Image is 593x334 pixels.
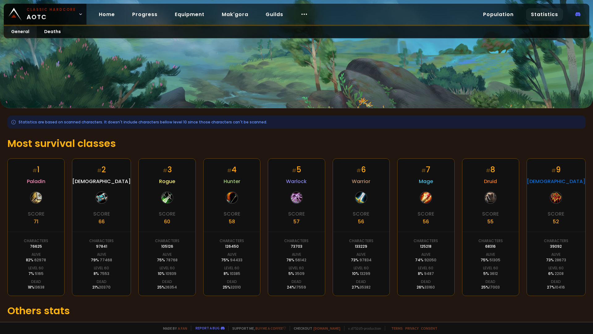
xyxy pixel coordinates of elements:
div: Score [93,210,110,218]
span: Made by [159,326,187,331]
small: # [163,167,167,174]
div: 25 % [481,285,500,290]
div: 105126 [161,244,173,249]
div: 75 % [221,257,242,263]
div: Alive [227,252,237,257]
a: Progress [127,8,162,21]
span: Warrior [352,178,370,185]
div: Characters [414,238,438,244]
div: Alive [356,252,366,257]
a: Statistics [526,8,563,21]
span: Checkout [290,326,340,331]
div: 97841 [96,244,107,249]
a: Consent [421,326,437,331]
div: Score [418,210,434,218]
span: 3612 [490,271,498,276]
div: Score [353,210,369,218]
div: Level 60 [94,265,109,271]
a: Classic HardcoreAOTC [4,4,86,25]
span: 62978 [34,257,46,263]
div: 25 % [157,285,177,290]
span: 17003 [489,285,500,290]
div: 27 % [352,285,371,290]
span: 10416 [555,285,565,290]
div: Alive [97,252,106,257]
div: 6 % [548,271,564,276]
div: 82 % [26,257,46,263]
div: 58 [229,218,235,225]
div: Statistics are based on scanned characters. It doesn't include characters bellow level 10 since t... [7,116,586,129]
div: Dead [31,279,41,285]
span: Hunter [224,178,240,185]
span: 5165 [35,271,44,276]
div: Characters [220,238,244,244]
div: Characters [478,238,503,244]
div: Alive [486,252,495,257]
div: 55 [487,218,494,225]
a: General [4,26,37,38]
span: 17559 [295,285,306,290]
div: 25 % [223,285,241,290]
div: 1 [32,164,40,175]
h1: Others stats [7,303,586,318]
div: Characters [89,238,114,244]
small: # [421,167,426,174]
div: 56 [358,218,364,225]
a: a fan [178,326,187,331]
span: 3509 [295,271,305,276]
div: Level 60 [224,265,239,271]
span: Support me, [228,326,286,331]
span: 9487 [424,271,434,276]
small: # [551,167,556,174]
div: 6 [356,164,366,175]
div: 52 [553,218,559,225]
span: 35382 [360,285,371,290]
div: Characters [544,238,568,244]
span: 10939 [166,271,176,276]
div: 73 % [546,257,566,263]
div: 74 % [415,257,436,263]
div: 8 % [224,271,240,276]
div: 24 % [287,285,306,290]
div: Alive [32,252,41,257]
div: 73703 [291,244,302,249]
small: # [356,167,361,174]
a: Guilds [261,8,288,21]
small: # [292,167,296,174]
div: 18 % [28,285,44,290]
div: 9 [551,164,561,175]
div: Score [548,210,564,218]
div: 21 % [92,285,111,290]
div: Alive [162,252,172,257]
div: Characters [24,238,48,244]
div: Dead [551,279,561,285]
div: 10 % [352,271,370,276]
div: 76 % [286,257,306,263]
div: 76625 [30,244,42,249]
span: 94433 [230,257,242,263]
span: 26354 [165,285,177,290]
span: [DEMOGRAPHIC_DATA] [527,178,585,185]
div: Alive [421,252,431,257]
small: # [32,167,37,174]
div: 68316 [485,244,496,249]
span: [DEMOGRAPHIC_DATA] [72,178,131,185]
small: Classic Hardcore [27,7,76,12]
div: 60 [164,218,170,225]
span: 92050 [424,257,436,263]
span: 32010 [230,285,241,290]
small: # [97,167,102,174]
div: Level 60 [160,265,175,271]
span: 20370 [99,285,111,290]
span: Warlock [286,178,307,185]
div: Score [28,210,44,218]
a: Population [478,8,519,21]
div: Level 60 [418,265,433,271]
div: Dead [356,279,366,285]
div: Level 60 [549,265,564,271]
div: Score [482,210,499,218]
div: Alive [292,252,301,257]
small: # [486,167,490,174]
div: 71 [34,218,38,225]
div: 79 % [91,257,112,263]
